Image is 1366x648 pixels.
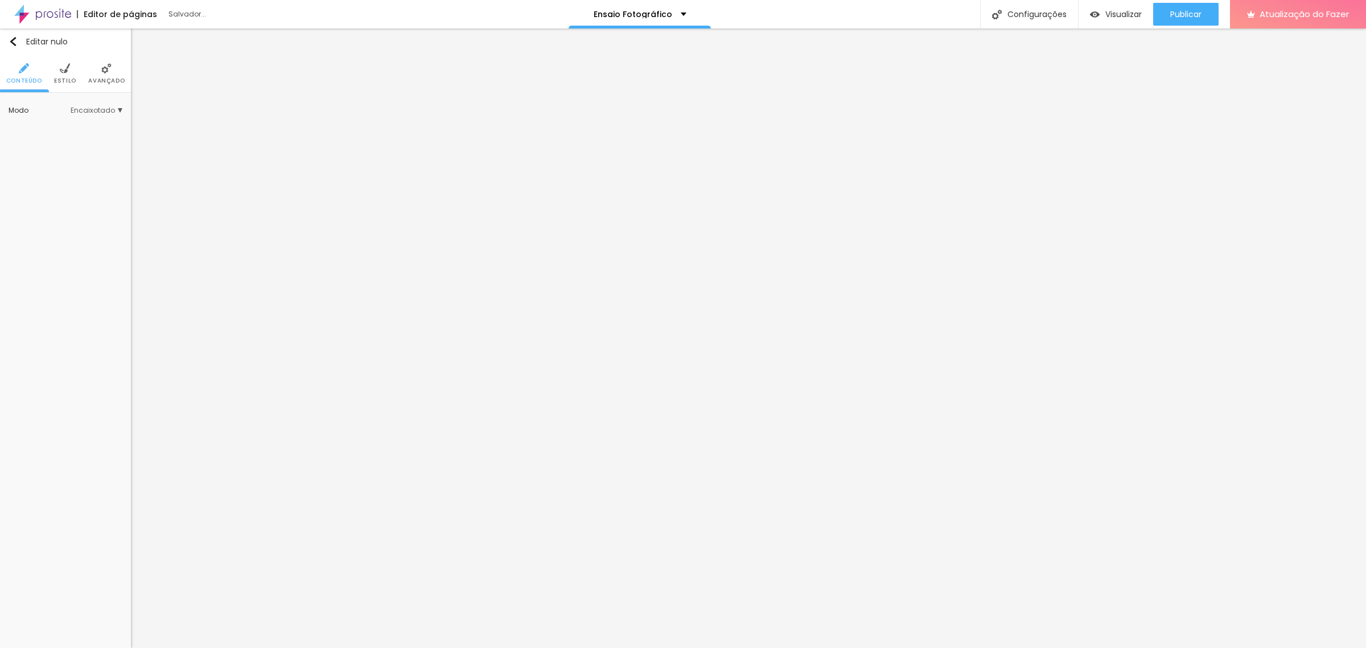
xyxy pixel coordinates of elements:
font: Configurações [1007,9,1067,20]
font: Publicar [1170,9,1202,20]
img: Ícone [19,63,29,73]
font: Avançado [88,76,125,85]
font: Atualização do Fazer [1260,8,1349,20]
font: Conteúdo [6,76,42,85]
font: Editar nulo [26,36,68,47]
img: Ícone [992,10,1002,19]
button: Publicar [1153,3,1219,26]
iframe: Editor [131,28,1366,648]
font: Salvador... [168,9,206,19]
font: Modo [9,105,28,115]
font: Estilo [54,76,76,85]
font: Encaixotado [71,105,115,115]
img: Ícone [101,63,112,73]
font: Visualizar [1105,9,1142,20]
img: Ícone [9,37,18,46]
img: Ícone [60,63,70,73]
img: view-1.svg [1090,10,1100,19]
font: Editor de páginas [84,9,157,20]
font: Ensaio Fotográfico [594,9,672,20]
button: Visualizar [1079,3,1153,26]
